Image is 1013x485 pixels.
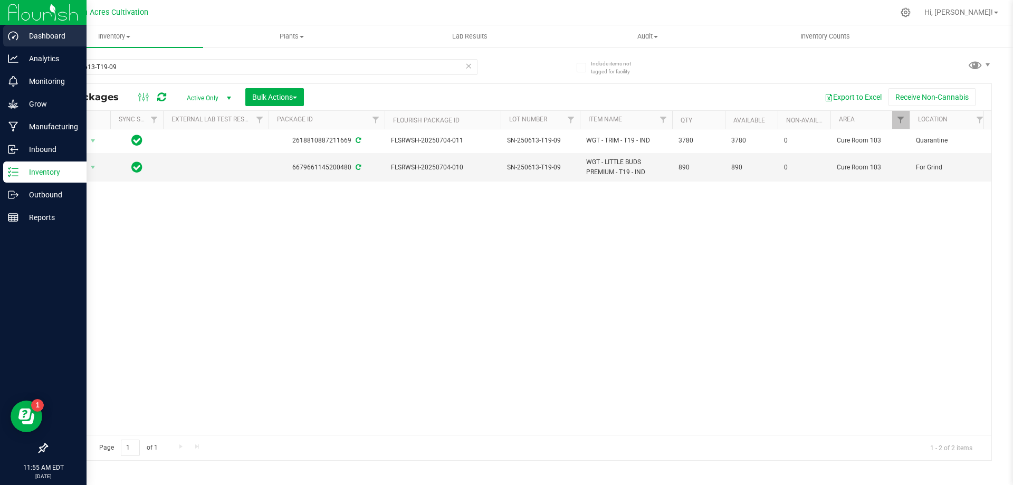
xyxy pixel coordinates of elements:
[25,32,203,41] span: Inventory
[899,7,912,17] div: Manage settings
[18,98,82,110] p: Grow
[18,143,82,156] p: Inbound
[87,160,100,175] span: select
[465,59,472,73] span: Clear
[588,116,622,123] a: Item Name
[391,136,494,146] span: FLSRWSH-20250704-011
[731,136,771,146] span: 3780
[888,88,976,106] button: Receive Non-Cannabis
[121,440,140,456] input: 1
[8,76,18,87] inline-svg: Monitoring
[507,163,574,173] span: SN-250613-T19-09
[731,163,771,173] span: 890
[18,75,82,88] p: Monitoring
[131,160,142,175] span: In Sync
[681,117,692,124] a: Qty
[733,117,765,124] a: Available
[8,212,18,223] inline-svg: Reports
[8,167,18,177] inline-svg: Inventory
[8,189,18,200] inline-svg: Outbound
[784,163,824,173] span: 0
[267,136,386,146] div: 2618810887211669
[507,136,574,146] span: SN-250613-T19-09
[892,111,910,129] a: Filter
[8,121,18,132] inline-svg: Manufacturing
[837,136,903,146] span: Cure Room 103
[509,116,547,123] a: Lot Number
[18,166,82,178] p: Inventory
[5,472,82,480] p: [DATE]
[18,211,82,224] p: Reports
[267,163,386,173] div: 6679661145200480
[591,60,644,75] span: Include items not tagged for facility
[562,111,580,129] a: Filter
[381,25,559,47] a: Lab Results
[924,8,993,16] span: Hi, [PERSON_NAME]!
[559,32,736,41] span: Audit
[367,111,385,129] a: Filter
[18,120,82,133] p: Manufacturing
[46,59,477,75] input: Search Package ID, Item Name, SKU, Lot or Part Number...
[818,88,888,106] button: Export to Excel
[678,136,719,146] span: 3780
[146,111,163,129] a: Filter
[245,88,304,106] button: Bulk Actions
[586,157,666,177] span: WGT - LITTLE BUDS PREMIUM - T19 - IND
[586,136,666,146] span: WGT - TRIM - T19 - IND
[18,52,82,65] p: Analytics
[922,440,981,455] span: 1 - 2 of 2 items
[678,163,719,173] span: 890
[18,188,82,201] p: Outbound
[204,32,380,41] span: Plants
[18,30,82,42] p: Dashboard
[31,399,44,412] iframe: Resource center unread badge
[839,116,855,123] a: Area
[90,440,166,456] span: Page of 1
[131,133,142,148] span: In Sync
[916,136,982,146] span: Quarantine
[916,163,982,173] span: For Grind
[251,111,269,129] a: Filter
[25,25,203,47] a: Inventory
[786,32,864,41] span: Inventory Counts
[438,32,502,41] span: Lab Results
[918,116,948,123] a: Location
[5,463,82,472] p: 11:55 AM EDT
[737,25,914,47] a: Inventory Counts
[393,117,460,124] a: Flourish Package ID
[971,111,989,129] a: Filter
[8,144,18,155] inline-svg: Inbound
[55,91,129,103] span: All Packages
[119,116,159,123] a: Sync Status
[837,163,903,173] span: Cure Room 103
[354,164,361,171] span: Sync from Compliance System
[559,25,737,47] a: Audit
[252,93,297,101] span: Bulk Actions
[203,25,381,47] a: Plants
[11,401,42,432] iframe: Resource center
[354,137,361,144] span: Sync from Compliance System
[655,111,672,129] a: Filter
[786,117,833,124] a: Non-Available
[784,136,824,146] span: 0
[391,163,494,173] span: FLSRWSH-20250704-010
[8,31,18,41] inline-svg: Dashboard
[67,8,148,17] span: Green Acres Cultivation
[87,134,100,148] span: select
[171,116,254,123] a: External Lab Test Result
[8,53,18,64] inline-svg: Analytics
[8,99,18,109] inline-svg: Grow
[277,116,313,123] a: Package ID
